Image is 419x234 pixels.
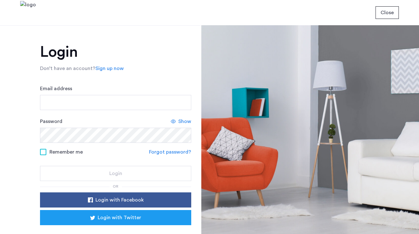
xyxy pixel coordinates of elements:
h1: Login [40,44,191,60]
span: or [113,184,118,188]
span: Close [381,9,394,16]
span: Remember me [49,148,83,156]
label: Password [40,118,62,125]
span: Login [109,170,122,177]
img: logo [20,1,36,25]
span: Login with Twitter [98,214,141,221]
span: Login with Facebook [95,196,144,204]
button: button [376,6,399,19]
label: Email address [40,85,72,92]
span: Don’t have an account? [40,66,95,71]
button: button [40,210,191,225]
a: Forgot password? [149,148,191,156]
a: Sign up now [95,65,124,72]
button: button [40,192,191,208]
span: Show [178,118,191,125]
button: button [40,166,191,181]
